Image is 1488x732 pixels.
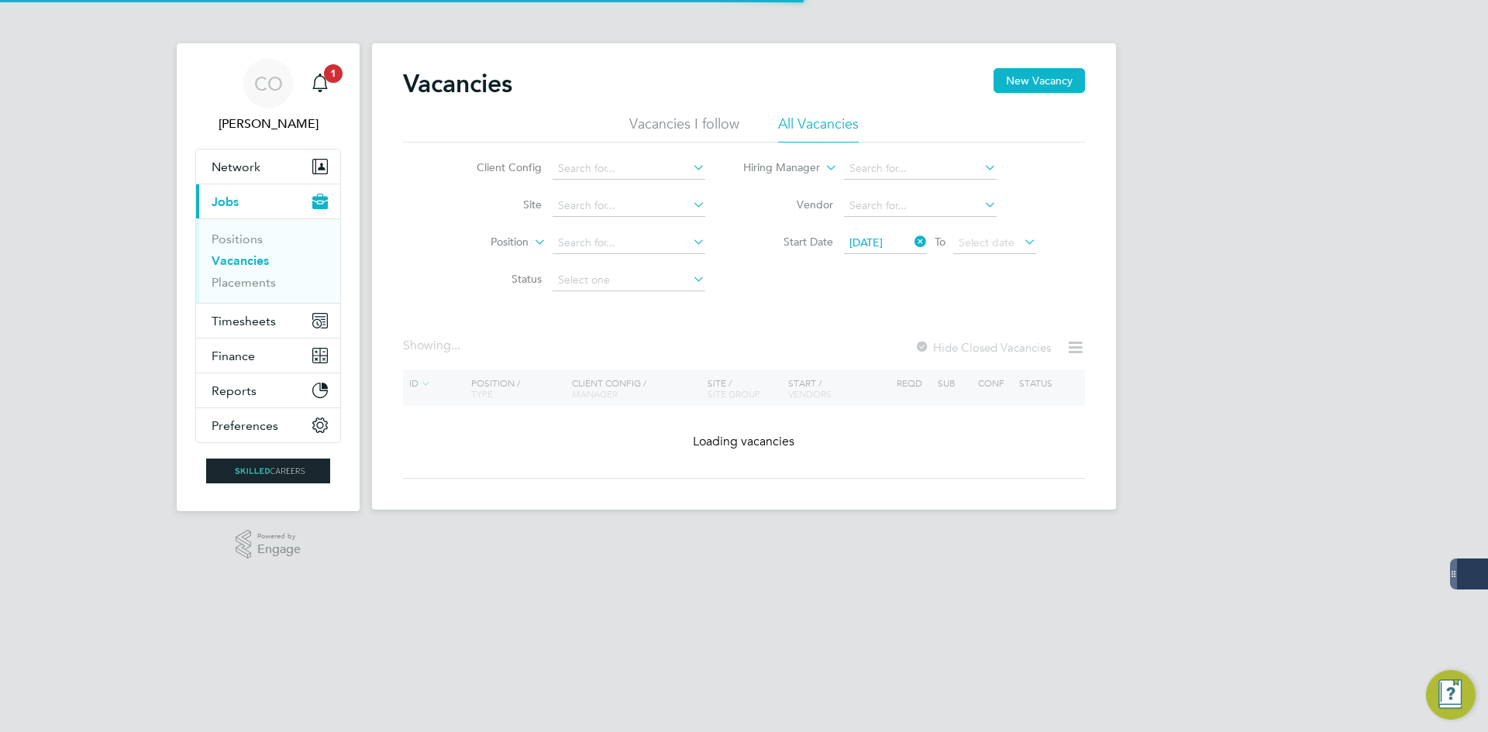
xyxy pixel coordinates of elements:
[324,64,343,83] span: 1
[844,158,997,180] input: Search for...
[257,543,301,556] span: Engage
[1426,670,1476,720] button: Engage Resource Center
[195,459,341,483] a: Go to home page
[959,235,1014,249] span: Select date
[212,349,255,363] span: Finance
[453,272,542,286] label: Status
[254,74,283,94] span: CO
[212,383,257,398] span: Reports
[195,115,341,133] span: Craig O'Donovan
[553,195,705,217] input: Search for...
[453,198,542,211] label: Site
[196,149,340,184] button: Network
[196,184,340,218] button: Jobs
[553,232,705,254] input: Search for...
[196,218,340,303] div: Jobs
[212,418,278,433] span: Preferences
[206,459,330,483] img: skilledcareers-logo-retina.png
[403,338,463,354] div: Showing
[212,232,263,246] a: Positions
[212,275,276,290] a: Placements
[451,338,460,353] span: ...
[305,59,336,108] a: 1
[439,235,529,250] label: Position
[236,530,301,559] a: Powered byEngage
[195,59,341,133] a: CO[PERSON_NAME]
[177,43,360,511] nav: Main navigation
[453,160,542,174] label: Client Config
[629,115,739,143] li: Vacancies I follow
[731,160,820,176] label: Hiring Manager
[844,195,997,217] input: Search for...
[403,68,512,99] h2: Vacancies
[212,253,269,268] a: Vacancies
[914,340,1051,355] label: Hide Closed Vacancies
[553,158,705,180] input: Search for...
[212,160,260,174] span: Network
[196,408,340,442] button: Preferences
[196,373,340,407] button: Reports
[196,304,340,338] button: Timesheets
[553,270,705,291] input: Select one
[744,235,833,249] label: Start Date
[778,115,859,143] li: All Vacancies
[212,194,239,209] span: Jobs
[212,314,276,328] span: Timesheets
[744,198,833,211] label: Vendor
[849,235,883,249] span: [DATE]
[257,530,301,543] span: Powered by
[994,68,1085,93] button: New Vacancy
[930,232,950,252] span: To
[196,339,340,373] button: Finance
